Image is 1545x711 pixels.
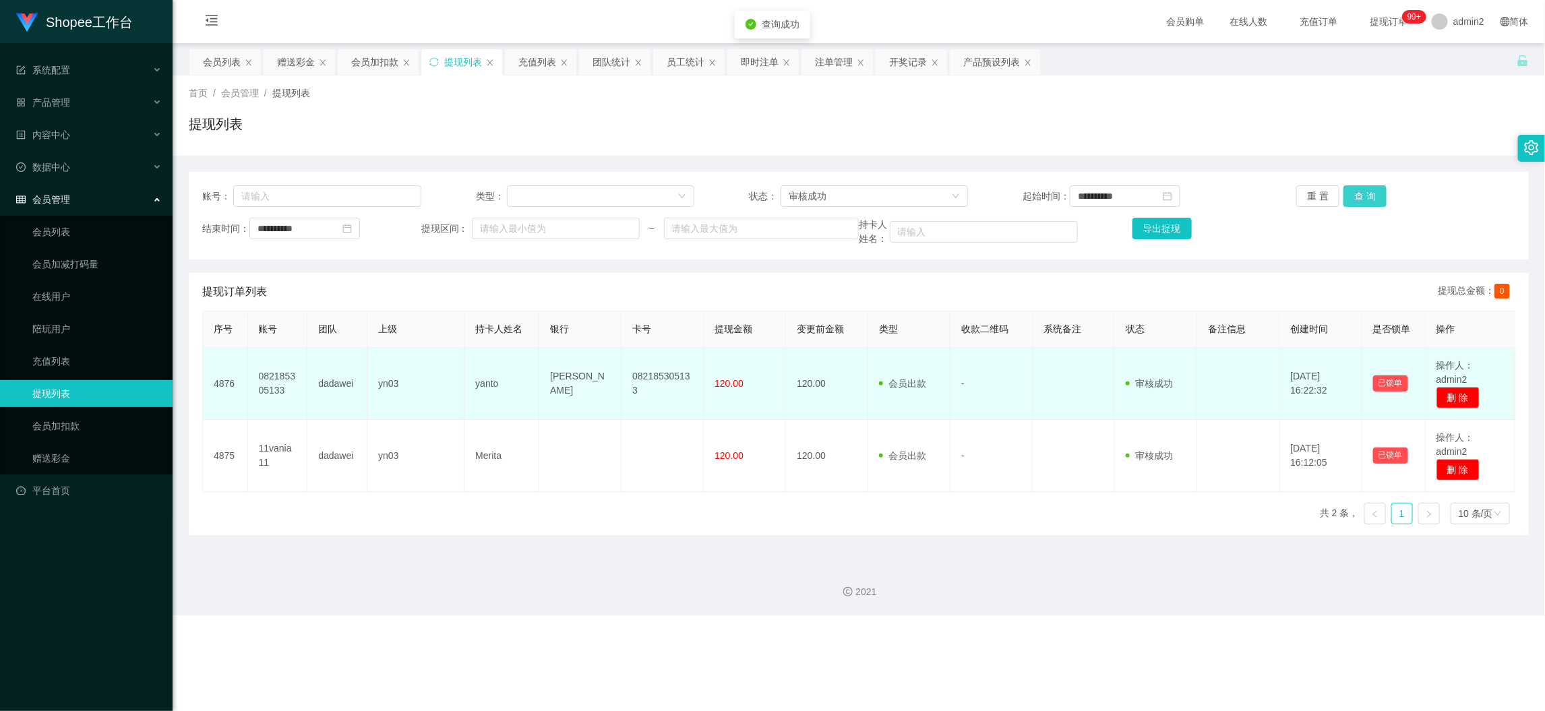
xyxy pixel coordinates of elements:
[1132,218,1192,239] button: 导出提现
[486,59,494,67] i: 图标: close
[32,251,162,278] a: 会员加减打码量
[16,162,70,173] span: 数据中心
[593,49,630,75] div: 团队统计
[248,420,308,492] td: 11vania11
[1418,503,1440,524] li: 下一页
[1494,509,1502,519] i: 图标: down
[32,380,162,407] a: 提现列表
[203,420,248,492] td: 4875
[783,59,791,67] i: 图标: close
[667,49,704,75] div: 员工统计
[46,1,133,44] h1: Shopee工作台
[560,59,568,67] i: 图标: close
[952,192,960,202] i: 图标: down
[32,412,162,439] a: 会员加扣款
[632,323,651,334] span: 卡号
[961,323,1008,334] span: 收款二维码
[1023,189,1070,204] span: 起始时间：
[367,420,464,492] td: yn03
[202,222,249,236] span: 结束时间：
[1320,503,1359,524] li: 共 2 条，
[32,315,162,342] a: 陪玩用户
[189,1,235,44] i: 图标: menu-fold
[1296,185,1339,207] button: 重 置
[843,587,853,596] i: 图标: copyright
[708,59,717,67] i: 图标: close
[213,88,216,98] span: /
[233,185,421,207] input: 请输入
[214,323,233,334] span: 序号
[1436,360,1474,385] span: 操作人：admin2
[961,450,965,461] span: -
[32,283,162,310] a: 在线用户
[342,224,352,233] i: 图标: calendar
[1436,323,1455,334] span: 操作
[189,114,243,134] h1: 提现列表
[1363,17,1414,26] span: 提现订单
[1163,191,1172,201] i: 图标: calendar
[16,16,133,27] a: Shopee工作台
[307,420,367,492] td: dadawei
[859,218,890,246] span: 持卡人姓名：
[203,49,241,75] div: 会员列表
[183,585,1534,599] div: 2021
[307,348,367,420] td: dadawei
[1436,432,1474,457] span: 操作人：admin2
[640,222,663,236] span: ~
[16,129,70,140] span: 内容中心
[221,88,259,98] span: 会员管理
[746,19,756,30] i: icon: check-circle
[550,323,569,334] span: 银行
[16,477,162,504] a: 图标: dashboard平台首页
[1438,284,1515,300] div: 提现总金额：
[1436,459,1480,481] button: 删 除
[245,59,253,67] i: 图标: close
[1126,323,1145,334] span: 状态
[622,348,704,420] td: 082185305133
[1373,323,1411,334] span: 是否锁单
[1280,420,1362,492] td: [DATE] 16:12:05
[1373,375,1408,392] button: 已锁单
[797,323,844,334] span: 变更前金额
[351,49,398,75] div: 会员加扣款
[259,323,278,334] span: 账号
[786,420,868,492] td: 120.00
[402,59,411,67] i: 图标: close
[1126,378,1173,389] span: 审核成功
[1364,503,1386,524] li: 上一页
[1501,17,1510,26] i: 图标: global
[678,192,686,202] i: 图标: down
[429,57,439,67] i: 图标: sync
[319,59,327,67] i: 图标: close
[1024,59,1032,67] i: 图标: close
[634,59,642,67] i: 图标: close
[475,323,522,334] span: 持卡人姓名
[961,378,965,389] span: -
[16,65,26,75] i: 图标: form
[203,348,248,420] td: 4876
[16,194,70,205] span: 会员管理
[444,49,482,75] div: 提现列表
[1126,450,1173,461] span: 审核成功
[16,98,26,107] i: 图标: appstore-o
[1391,503,1413,524] li: 1
[1392,503,1412,524] a: 1
[1436,387,1480,408] button: 删 除
[1208,323,1246,334] span: 备注信息
[664,218,859,239] input: 请输入最大值为
[931,59,939,67] i: 图标: close
[367,348,464,420] td: yn03
[16,97,70,108] span: 产品管理
[815,49,853,75] div: 注单管理
[472,218,640,239] input: 请输入最小值为
[741,49,779,75] div: 即时注单
[1459,503,1493,524] div: 10 条/页
[32,218,162,245] a: 会员列表
[16,162,26,172] i: 图标: check-circle-o
[1291,323,1329,334] span: 创建时间
[1425,510,1433,518] i: 图标: right
[715,378,744,389] span: 120.00
[762,19,799,30] span: 查询成功
[1524,140,1539,155] i: 图标: setting
[715,323,752,334] span: 提现金额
